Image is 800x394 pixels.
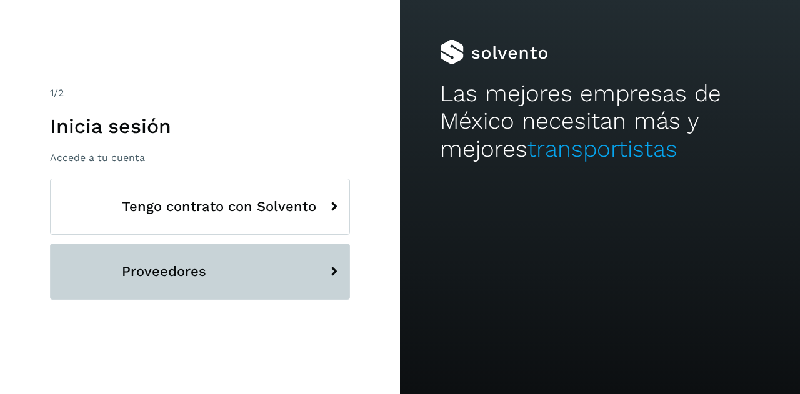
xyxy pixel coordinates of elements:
p: Accede a tu cuenta [50,152,350,164]
span: Proveedores [122,264,206,279]
h1: Inicia sesión [50,114,350,138]
span: Tengo contrato con Solvento [122,199,316,214]
button: Proveedores [50,244,350,300]
span: 1 [50,87,54,99]
button: Tengo contrato con Solvento [50,179,350,235]
span: transportistas [527,135,677,162]
div: /2 [50,86,350,101]
h2: Las mejores empresas de México necesitan más y mejores [440,80,760,163]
